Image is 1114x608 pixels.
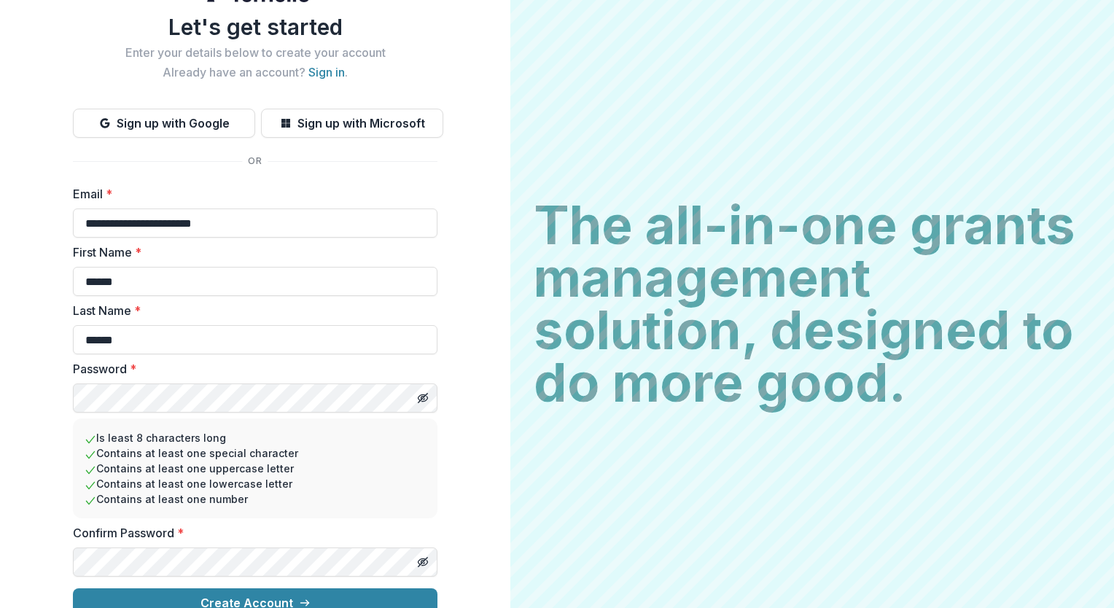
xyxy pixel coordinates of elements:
[85,445,426,461] li: Contains at least one special character
[261,109,443,138] button: Sign up with Microsoft
[73,243,429,261] label: First Name
[308,65,345,79] a: Sign in
[411,550,435,574] button: Toggle password visibility
[85,476,426,491] li: Contains at least one lowercase letter
[73,46,437,60] h2: Enter your details below to create your account
[73,66,437,79] h2: Already have an account? .
[73,302,429,319] label: Last Name
[85,430,426,445] li: Is least 8 characters long
[85,491,426,507] li: Contains at least one number
[73,185,429,203] label: Email
[73,109,255,138] button: Sign up with Google
[73,14,437,40] h1: Let's get started
[73,524,429,542] label: Confirm Password
[73,360,429,378] label: Password
[85,461,426,476] li: Contains at least one uppercase letter
[411,386,435,410] button: Toggle password visibility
